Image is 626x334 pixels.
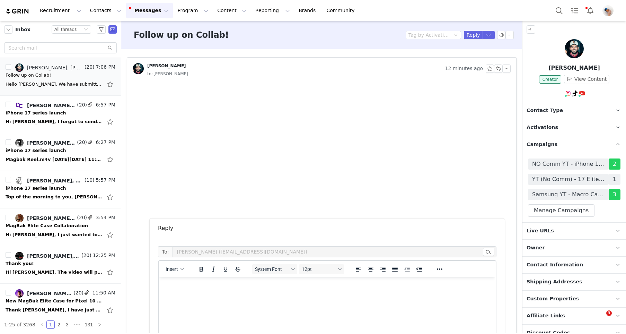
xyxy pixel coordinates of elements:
span: Contact Information [527,261,583,269]
button: Reply [464,31,483,39]
span: Samsung YT - Macro Case/Wallet 05/11 [532,190,605,199]
button: Notifications [583,3,598,18]
div: [PERSON_NAME], [PERSON_NAME] [27,65,83,70]
a: 1 [47,321,54,328]
span: Custom Properties [527,295,579,303]
a: [PERSON_NAME], [PERSON_NAME] [15,101,76,110]
span: Inbox [15,26,30,33]
button: Program [173,3,213,18]
li: Previous Page [38,320,46,329]
img: 34e8f1d4-b510-43a2-824f-e39666052fb9.jpg [15,214,24,222]
a: Tasks [567,3,582,18]
button: Decrease indent [401,264,413,274]
div: MagBak Elite Case Collaboration [6,222,88,229]
span: System Font [255,266,289,272]
div: Hello Angie, We have submitted the proposal, and we have some interesting videos planned for the ... [6,81,103,88]
i: icon: search [108,45,113,50]
button: Align left [353,264,364,274]
img: 9c7c4ac3-173c-47f7-be07-8f47ca546ad3.jpg [15,252,24,260]
button: Content [213,3,251,18]
div: [PERSON_NAME] [147,63,186,69]
a: Brands [294,3,322,18]
button: Italic [208,264,219,274]
a: [PERSON_NAME], [PERSON_NAME], [PERSON_NAME] [15,139,76,147]
span: 3 [609,189,620,200]
i: icon: right [97,323,102,327]
span: 3 [606,310,612,316]
div: [PERSON_NAME], [PERSON_NAME] Now Teslafy [27,253,80,259]
div: Top of the morning to you, Angie! I just wanted to let you know that I filled out the proposal an... [6,194,103,200]
div: iPhone 17 series launch [6,147,66,154]
a: [PERSON_NAME], [PERSON_NAME] Upwards. [15,289,72,298]
button: Profile [598,5,620,16]
button: Fonts [252,264,297,274]
i: icon: down [454,33,458,38]
button: Bold [195,264,207,274]
h3: Follow up on Collab! [134,29,229,41]
span: Live URLs [527,227,554,235]
a: Community [323,3,362,18]
span: Insert [166,266,178,272]
button: Justify [389,264,401,274]
button: Align right [377,264,389,274]
span: (20) [76,214,87,221]
li: 131 [82,320,95,329]
div: New MagBak Elite Case for Pixel 10 Pro / XL – Let's Collaborate! [6,298,103,305]
img: c70d4138-519f-41cc-9fb8-0ceec8ce2e57.jpg [15,177,24,185]
button: View Content [564,75,609,83]
button: Strikethrough [232,264,244,274]
span: (20) [76,139,87,146]
span: Creator [539,75,562,84]
a: 131 [83,321,95,328]
button: Font sizes [299,264,344,274]
button: Contacts [86,3,126,18]
button: Manage Campaigns [528,204,594,217]
img: instagram.svg [565,91,571,96]
span: 1 [609,174,620,185]
li: 1-25 of 3268 [4,320,35,329]
div: [PERSON_NAME], [PERSON_NAME] [27,103,76,108]
span: (20) [80,252,91,259]
div: Follow up on Collab! [6,72,51,79]
div: [PERSON_NAME], [PERSON_NAME] Upwards. [27,291,72,296]
span: To: [158,246,173,257]
img: b5977884-82e3-475b-8767-4fcd14668e4a.jpg [15,101,24,110]
a: 3 [63,321,71,328]
li: Next 3 Pages [71,320,82,329]
span: Affiliate Links [527,312,565,320]
span: Owner [527,244,545,252]
button: Search [552,3,567,18]
img: 1cd697e6-2756-4fb5-83bb-217b900d61c2.jpg [15,63,24,72]
div: [PERSON_NAME] J, [PERSON_NAME] [27,215,76,221]
p: [PERSON_NAME] [522,64,626,72]
span: YT (No Comm) - 17 Elite Case - 06/2025 [532,175,605,183]
div: Thank you! [6,260,34,267]
img: 415cca02-40c6-443b-99a6-a76d60b89b55.jpg [15,139,24,147]
img: Victor Dia [565,39,584,58]
a: grin logo [6,8,30,15]
i: icon: left [40,323,44,327]
div: Hi Angie, I just wanted to kindly follow up since I haven't heard back yet. I completely understa... [6,231,103,238]
a: 2 [55,321,63,328]
span: NO Comm YT - iPhone 16 Elite Case/ Wallet - (NO Comm/ IG/ TT) 08/2024 [532,160,605,168]
div: All threads [54,26,77,33]
button: Underline [220,264,231,274]
div: [PERSON_NAME] 12 minutes agoto:[PERSON_NAME] [127,58,516,83]
span: Activations [527,124,558,131]
input: Search mail [4,42,117,53]
a: [PERSON_NAME], London Tastic Talk [15,177,83,185]
button: Insert [163,264,187,274]
button: Reporting [251,3,294,18]
span: 12pt [302,266,336,272]
span: Campaigns [527,141,557,148]
span: ••• [71,320,82,329]
a: [PERSON_NAME], [PERSON_NAME] Now Teslafy [15,252,80,260]
button: Reveal or hide additional toolbar items [434,264,446,274]
span: Send Email [108,25,117,34]
span: Contact Type [527,107,563,114]
li: 1 [46,320,55,329]
span: (20) [72,289,83,297]
div: Hi Angie, I forgot to send the download links to both videos: https://drive.google.com/file/d/1tv... [6,118,103,125]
